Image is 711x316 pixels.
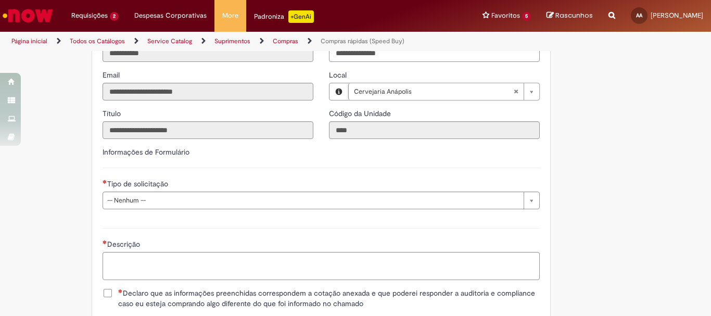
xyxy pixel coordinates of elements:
textarea: Descrição [103,252,540,280]
input: Email [103,83,313,100]
span: Somente leitura - Código da Unidade [329,109,393,118]
input: Telefone de Contato [329,44,540,62]
label: Somente leitura - Código da Unidade [329,108,393,119]
span: Rascunhos [555,10,593,20]
p: +GenAi [288,10,314,23]
span: Necessários [118,289,123,293]
a: Página inicial [11,37,47,45]
a: Suprimentos [214,37,250,45]
a: Limpar campo Local [348,83,539,100]
a: Compras rápidas (Speed Buy) [321,37,404,45]
abbr: Limpar campo Local [508,83,524,100]
span: 5 [522,12,531,21]
span: Declaro que as informações preenchidas correspondem a cotação anexada e que poderei responder a a... [118,288,540,309]
div: Padroniza [254,10,314,23]
img: ServiceNow [1,5,55,26]
input: ID [103,44,313,62]
input: Título [103,121,313,139]
label: Somente leitura - Email [103,70,122,80]
a: Rascunhos [547,11,593,21]
a: Compras [273,37,298,45]
span: Necessários [103,180,107,184]
span: Descrição [107,239,142,249]
span: AA [636,12,642,19]
span: Local [329,70,349,80]
button: Local, Visualizar este registro Cervejaria Anápolis [329,83,348,100]
label: Somente leitura - Título [103,108,123,119]
a: Todos os Catálogos [70,37,125,45]
span: Despesas Corporativas [134,10,207,21]
span: Somente leitura - Título [103,109,123,118]
span: -- Nenhum -- [107,192,518,209]
span: More [222,10,238,21]
span: Tipo de solicitação [107,179,170,188]
span: 2 [110,12,119,21]
a: Service Catalog [147,37,192,45]
span: Necessários [103,240,107,244]
span: Favoritos [491,10,520,21]
span: [PERSON_NAME] [651,11,703,20]
ul: Trilhas de página [8,32,466,51]
span: Cervejaria Anápolis [354,83,513,100]
span: Requisições [71,10,108,21]
input: Código da Unidade [329,121,540,139]
label: Informações de Formulário [103,147,189,157]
